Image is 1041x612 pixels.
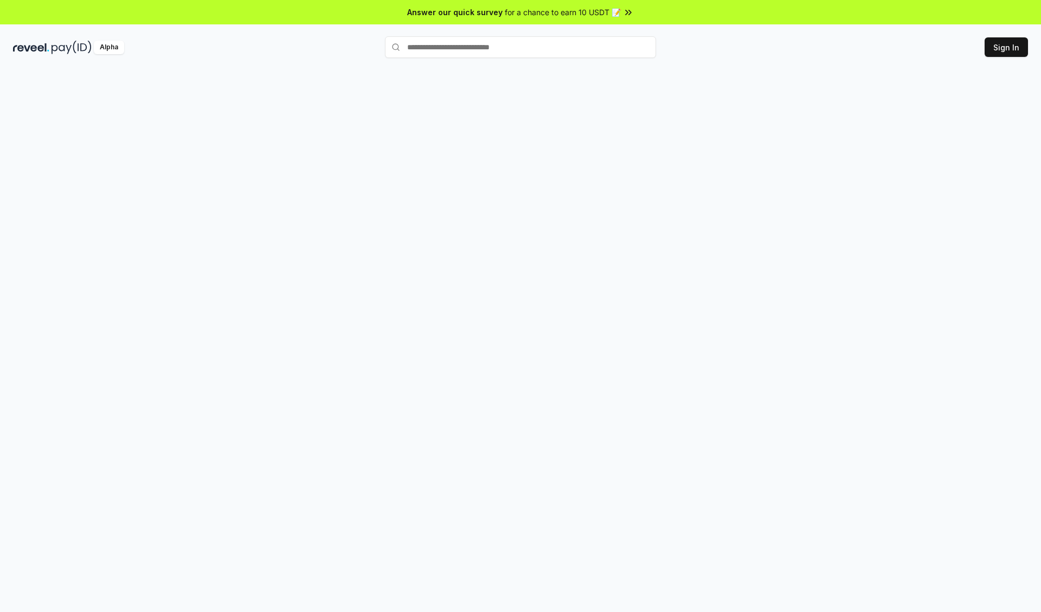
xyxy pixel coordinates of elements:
div: Alpha [94,41,124,54]
img: pay_id [52,41,92,54]
span: Answer our quick survey [407,7,503,18]
button: Sign In [985,37,1028,57]
img: reveel_dark [13,41,49,54]
span: for a chance to earn 10 USDT 📝 [505,7,621,18]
